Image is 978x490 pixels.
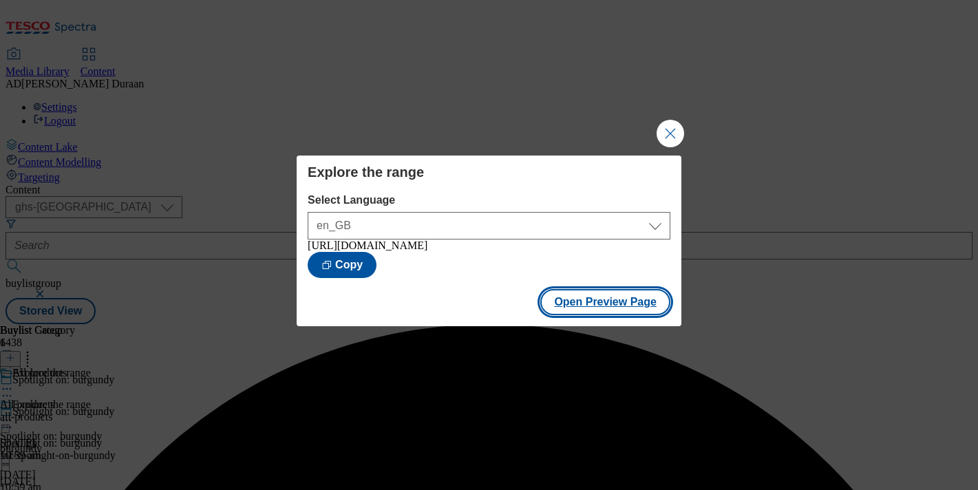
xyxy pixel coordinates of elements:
h4: Explore the range [308,164,670,180]
button: Copy [308,252,376,278]
div: Modal [297,156,681,326]
div: [URL][DOMAIN_NAME] [308,239,670,252]
button: Open Preview Page [540,289,670,315]
label: Select Language [308,194,670,206]
button: Close Modal [657,120,684,147]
